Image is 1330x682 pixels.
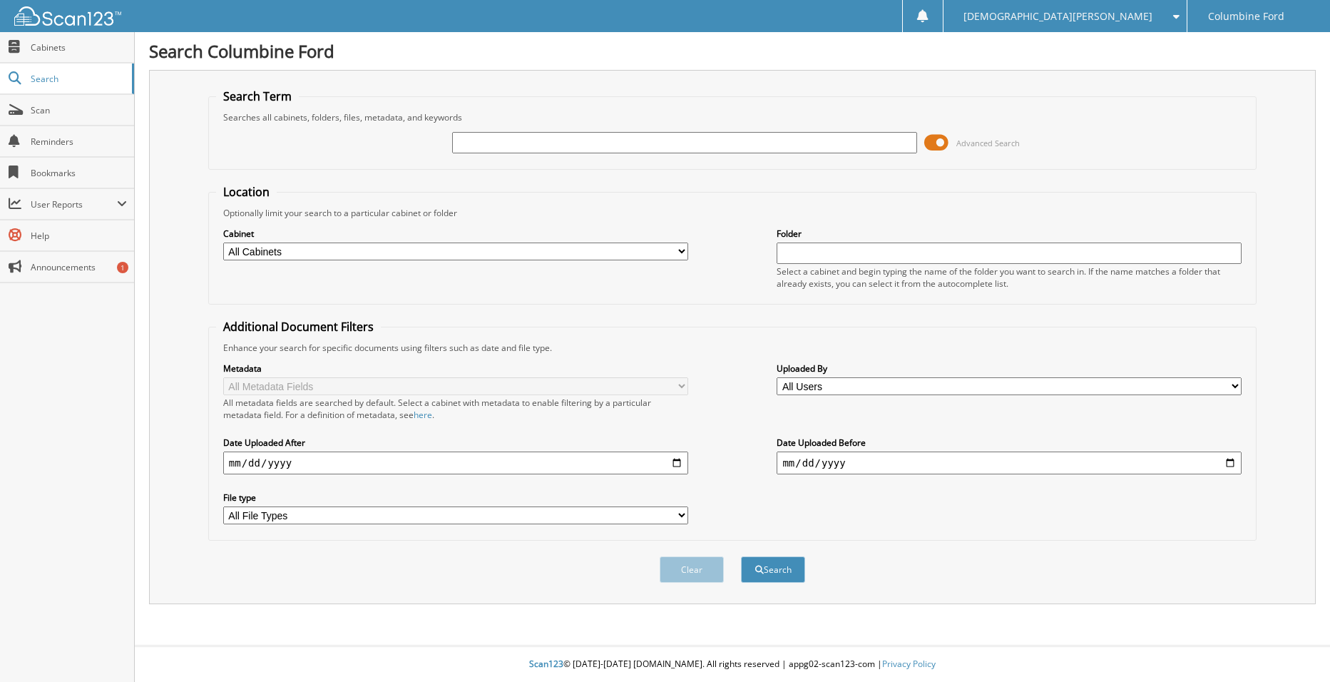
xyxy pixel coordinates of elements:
input: start [223,452,688,474]
legend: Search Term [216,88,299,104]
h1: Search Columbine Ford [149,39,1316,63]
a: Privacy Policy [882,658,936,670]
div: Optionally limit your search to a particular cabinet or folder [216,207,1249,219]
img: scan123-logo-white.svg [14,6,121,26]
span: Cabinets [31,41,127,54]
span: User Reports [31,198,117,210]
div: 1 [117,262,128,273]
span: Bookmarks [31,167,127,179]
div: Enhance your search for specific documents using filters such as date and file type. [216,342,1249,354]
legend: Additional Document Filters [216,319,381,335]
span: Advanced Search [956,138,1020,148]
div: Select a cabinet and begin typing the name of the folder you want to search in. If the name match... [777,265,1242,290]
span: Scan [31,104,127,116]
label: Folder [777,228,1242,240]
span: Help [31,230,127,242]
div: © [DATE]-[DATE] [DOMAIN_NAME]. All rights reserved | appg02-scan123-com | [135,647,1330,682]
span: Search [31,73,125,85]
a: here [414,409,432,421]
button: Search [741,556,805,583]
button: Clear [660,556,724,583]
label: File type [223,492,688,504]
legend: Location [216,184,277,200]
label: Uploaded By [777,362,1242,375]
span: Scan123 [529,658,563,670]
span: Reminders [31,136,127,148]
label: Cabinet [223,228,688,240]
label: Date Uploaded Before [777,437,1242,449]
label: Date Uploaded After [223,437,688,449]
span: Columbine Ford [1208,12,1284,21]
span: [DEMOGRAPHIC_DATA][PERSON_NAME] [963,12,1152,21]
input: end [777,452,1242,474]
span: Announcements [31,261,127,273]
div: All metadata fields are searched by default. Select a cabinet with metadata to enable filtering b... [223,397,688,421]
div: Searches all cabinets, folders, files, metadata, and keywords [216,111,1249,123]
label: Metadata [223,362,688,375]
